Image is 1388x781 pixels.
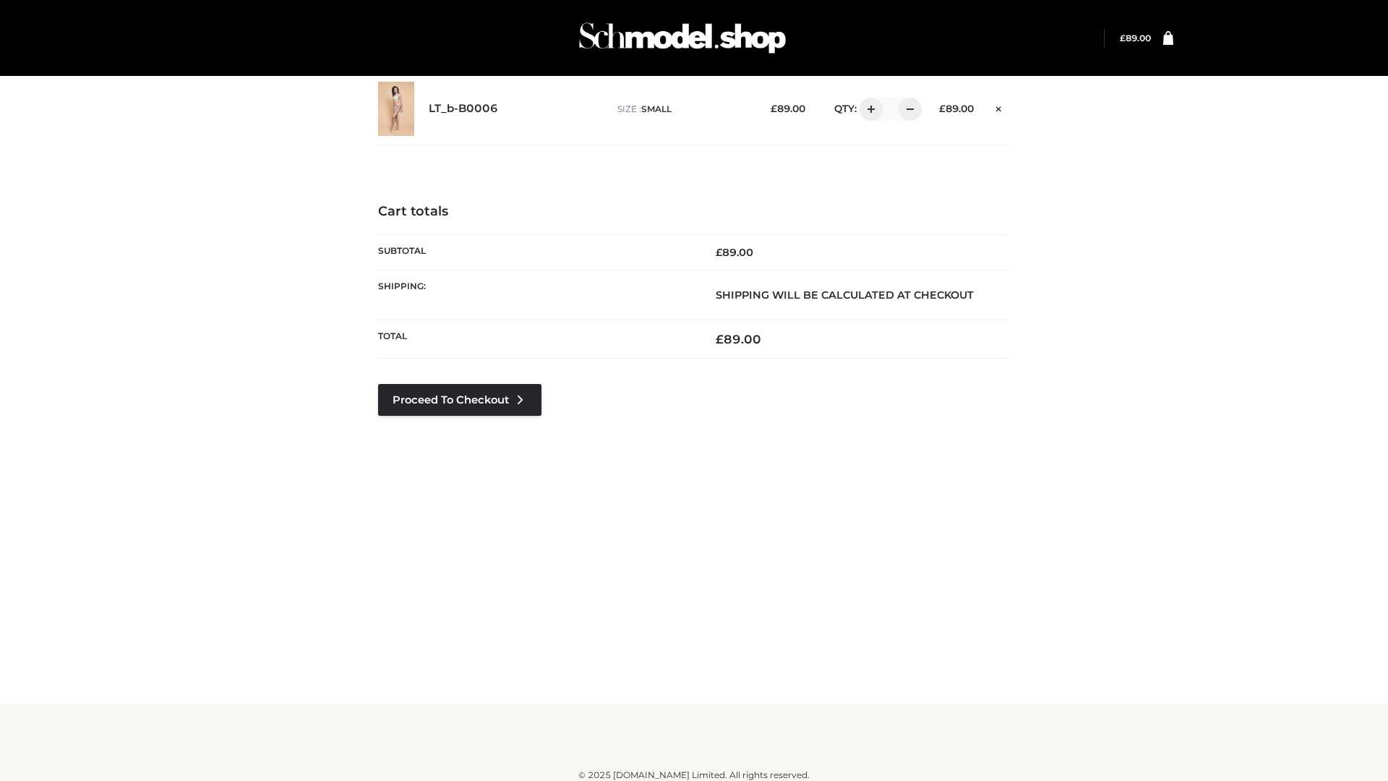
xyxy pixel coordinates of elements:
[716,332,761,346] bdi: 89.00
[939,103,946,114] span: £
[1120,33,1126,43] span: £
[716,289,974,302] strong: Shipping will be calculated at checkout
[378,320,694,359] th: Total
[429,102,498,116] a: LT_b-B0006
[988,98,1010,116] a: Remove this item
[939,103,974,114] bdi: 89.00
[378,204,1010,220] h4: Cart totals
[1120,33,1151,43] a: £89.00
[378,234,694,270] th: Subtotal
[641,103,672,114] span: SMALL
[716,332,724,346] span: £
[820,98,917,121] div: QTY:
[574,9,791,67] img: Schmodel Admin 964
[771,103,777,114] span: £
[378,384,541,416] a: Proceed to Checkout
[716,246,753,259] bdi: 89.00
[716,246,722,259] span: £
[1120,33,1151,43] bdi: 89.00
[771,103,805,114] bdi: 89.00
[378,82,414,136] img: LT_b-B0006 - SMALL
[378,270,694,320] th: Shipping:
[617,103,748,116] p: size :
